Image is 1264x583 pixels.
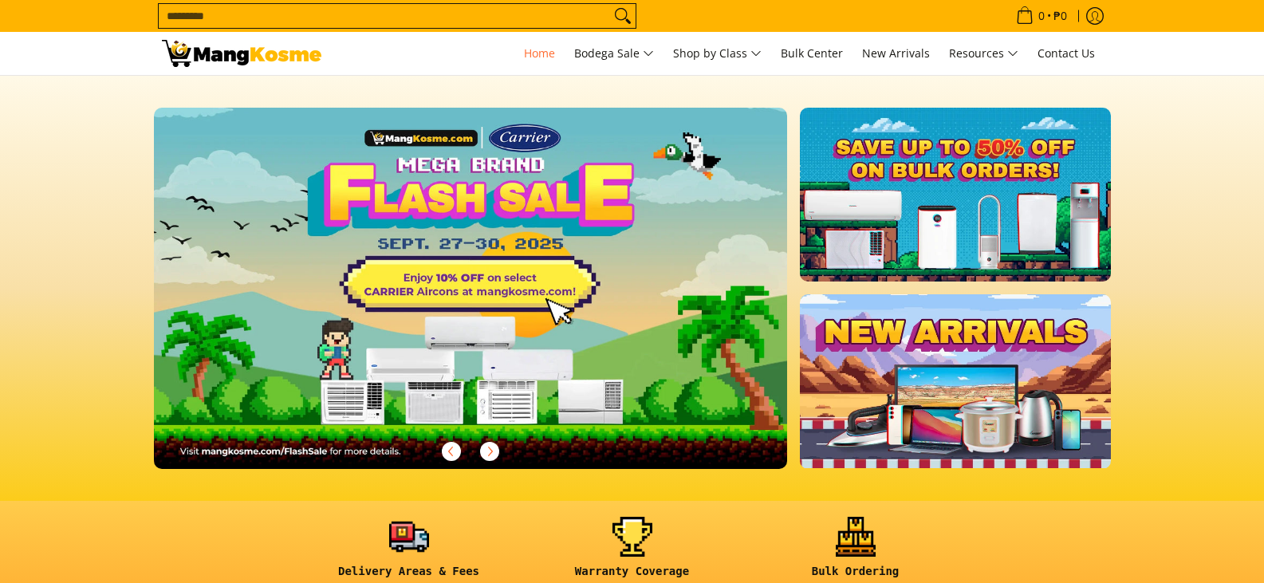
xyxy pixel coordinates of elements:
span: 0 [1036,10,1047,22]
span: • [1011,7,1072,25]
a: Bodega Sale [566,32,662,75]
span: Shop by Class [673,44,762,64]
a: Home [516,32,563,75]
img: Mang Kosme: Your Home Appliances Warehouse Sale Partner! [162,40,321,67]
a: Resources [941,32,1026,75]
nav: Main Menu [337,32,1103,75]
a: Contact Us [1030,32,1103,75]
a: Bulk Center [773,32,851,75]
button: Next [472,434,507,469]
a: New Arrivals [854,32,938,75]
span: Contact Us [1038,45,1095,61]
img: NEW_ARRIVAL.webp [800,294,1110,468]
button: Search [610,4,636,28]
span: Bodega Sale [574,44,654,64]
span: Bulk Center [781,45,843,61]
a: Shop by Class [665,32,770,75]
button: Previous [434,434,469,469]
img: BULK.webp [800,108,1110,282]
span: ₱0 [1051,10,1069,22]
span: Home [524,45,555,61]
img: 092325 mk eom flash sale 1510x861 no dti [154,108,788,469]
span: New Arrivals [862,45,930,61]
span: Resources [949,44,1018,64]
